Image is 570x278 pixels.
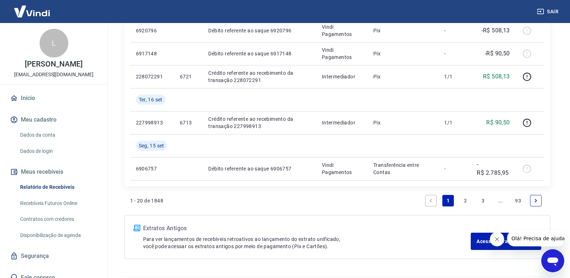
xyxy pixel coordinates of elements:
img: ícone [133,225,140,231]
iframe: Mensagem da empresa [507,231,564,246]
p: Débito referente ao saque 6917148 [208,50,310,57]
p: -R$ 90,50 [485,49,510,58]
p: 6713 [180,119,197,126]
p: - [444,27,465,34]
a: Dados de login [17,144,99,159]
p: 1 - 20 de 1848 [130,197,164,204]
button: Meus recebíveis [9,164,99,180]
p: R$ 90,50 [486,118,510,127]
a: Relatório de Recebíveis [17,180,99,195]
iframe: Fechar mensagem [490,232,504,246]
p: Pix [373,73,433,80]
p: 6906757 [136,165,168,172]
a: Page 3 [477,195,489,206]
p: Pix [373,27,433,34]
a: Page 2 [460,195,471,206]
span: Olá! Precisa de ajuda? [4,5,60,11]
p: Intermediador [322,73,362,80]
a: Jump forward [495,195,506,206]
a: Next page [530,195,542,206]
p: 227998913 [136,119,168,126]
img: Vindi [9,0,55,22]
button: Meu cadastro [9,112,99,128]
a: Acesse Extratos Antigos [471,233,541,250]
p: Para ver lançamentos de recebíveis retroativos ao lançamento do extrato unificado, você pode aces... [143,236,471,250]
a: Recebíveis Futuros Online [17,196,99,211]
p: Crédito referente ao recebimento da transação 227998913 [208,115,310,130]
p: -R$ 508,13 [482,26,510,35]
p: Intermediador [322,119,362,126]
a: Início [9,90,99,106]
a: Previous page [425,195,437,206]
p: Vindi Pagamentos [322,161,362,176]
p: Vindi Pagamentos [322,23,362,38]
a: Segurança [9,248,99,264]
p: -R$ 2.785,95 [477,160,510,177]
p: Extratos Antigos [143,224,471,233]
p: 1/1 [444,73,465,80]
p: 1/1 [444,119,465,126]
p: 228072291 [136,73,168,80]
p: [PERSON_NAME] [25,60,82,68]
iframe: Botão para abrir a janela de mensagens [541,249,564,272]
p: - [444,165,465,172]
a: Page 1 is your current page [442,195,454,206]
p: Pix [373,119,433,126]
button: Sair [535,5,561,18]
p: Débito referente ao saque 6920796 [208,27,310,34]
a: Page 93 [512,195,524,206]
p: 6917148 [136,50,168,57]
p: [EMAIL_ADDRESS][DOMAIN_NAME] [14,71,94,78]
p: Débito referente ao saque 6906757 [208,165,310,172]
p: Vindi Pagamentos [322,46,362,61]
span: Ter, 16 set [139,96,163,103]
p: Crédito referente ao recebimento da transação 228072291 [208,69,310,84]
span: Seg, 15 set [139,142,164,149]
p: 6920796 [136,27,168,34]
div: L [40,29,68,58]
ul: Pagination [422,192,544,209]
p: R$ 508,13 [483,72,510,81]
a: Disponibilização de agenda [17,228,99,243]
p: - [444,50,465,57]
p: Pix [373,50,433,57]
p: 6721 [180,73,197,80]
a: Contratos com credores [17,212,99,227]
a: Dados da conta [17,128,99,142]
p: Transferência entre Contas [373,161,433,176]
